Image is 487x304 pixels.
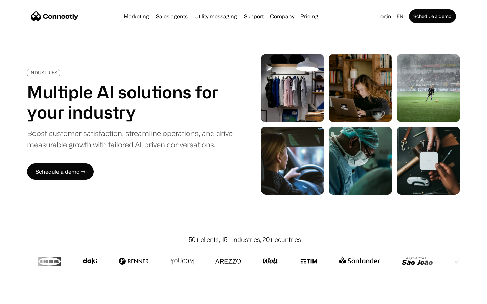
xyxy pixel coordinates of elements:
a: Sales agents [153,14,190,19]
a: Utility messaging [192,14,240,19]
a: Login [375,11,394,21]
div: INDUSTRIES [29,70,57,75]
aside: Language selected: English [7,292,41,302]
div: Boost customer satisfaction, streamline operations, and drive measurable growth with tailored AI-... [27,128,233,150]
a: Support [241,14,266,19]
div: 150+ clients, 15+ industries, 20+ countries [186,235,301,244]
a: Schedule a demo → [27,163,94,180]
div: en [397,11,403,21]
a: Schedule a demo [409,9,456,23]
a: Marketing [121,14,152,19]
div: Company [270,11,294,21]
ul: Language list [14,292,41,302]
h1: Multiple AI solutions for your industry [27,82,233,122]
a: Pricing [298,14,321,19]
